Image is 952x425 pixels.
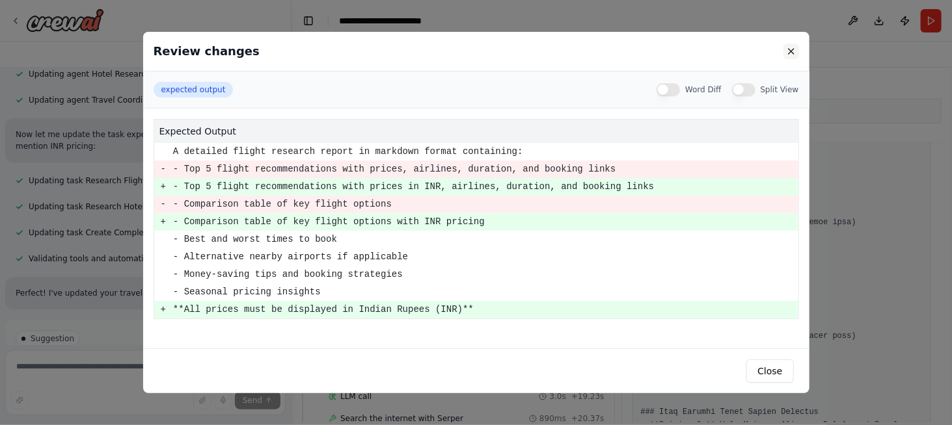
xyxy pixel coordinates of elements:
[173,266,798,283] pre: - Money-saving tips and booking strategies
[154,82,234,97] button: expected output
[161,302,166,318] pre: +
[154,42,260,60] h3: Review changes
[161,161,166,177] pre: -
[173,179,798,195] pre: - Top 5 flight recommendations with prices in INR, airlines, duration, and booking links
[685,84,722,95] label: Word Diff
[173,249,798,265] pre: - Alternative nearby airports if applicable
[173,231,798,248] pre: - Best and worst times to book
[173,161,798,177] pre: - Top 5 flight recommendations with prices, airlines, duration, and booking links
[161,179,166,195] pre: +
[161,214,166,230] pre: +
[173,284,798,300] pre: - Seasonal pricing insights
[161,196,166,212] pre: -
[746,359,793,383] button: Close
[173,196,798,212] pre: - Comparison table of key flight options
[173,144,798,160] pre: A detailed flight research report in markdown format containing:
[173,302,798,318] pre: **All prices must be displayed in Indian Rupees (INR)**
[173,214,798,230] pre: - Comparison table of key flight options with INR pricing
[761,84,799,95] label: Split View
[159,125,793,138] h4: expected output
